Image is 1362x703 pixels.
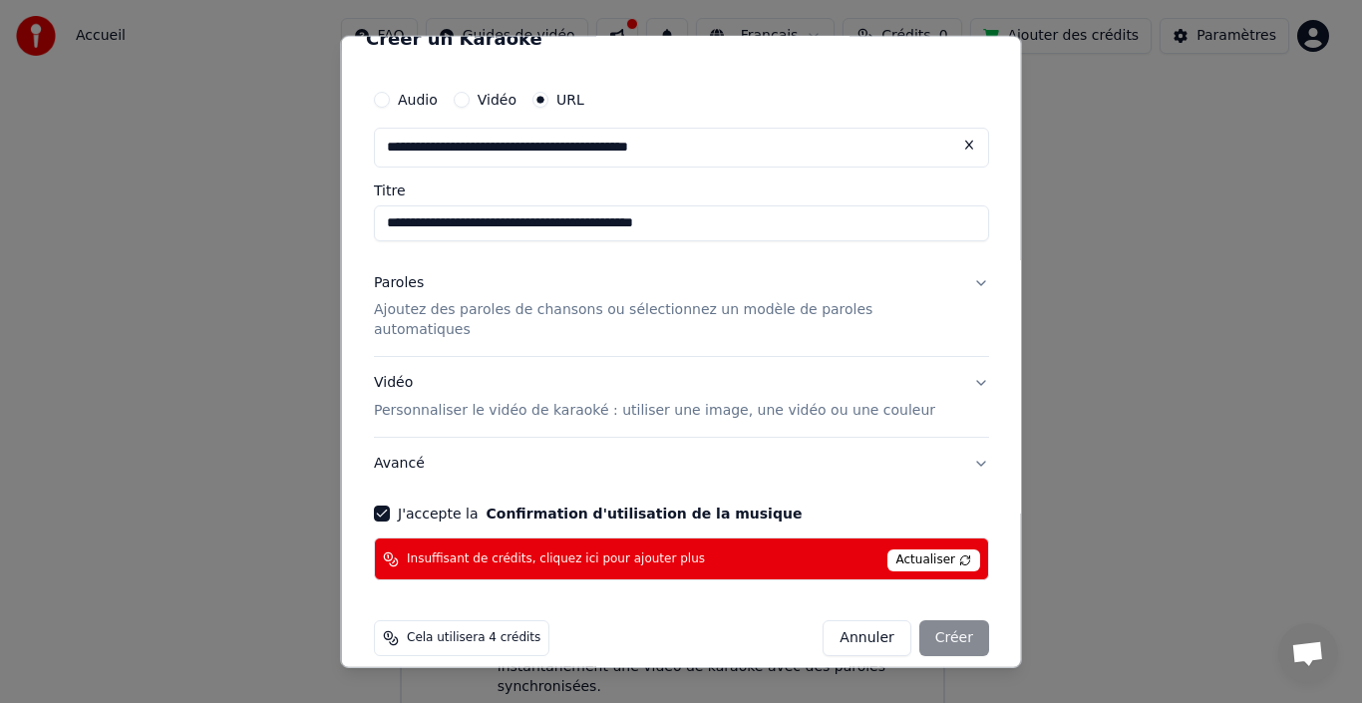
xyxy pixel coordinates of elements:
button: VidéoPersonnaliser le vidéo de karaoké : utiliser une image, une vidéo ou une couleur [374,357,989,437]
span: Cela utilisera 4 crédits [407,630,540,646]
h2: Créer un Karaoké [366,29,997,47]
div: Vidéo [374,373,935,421]
label: Audio [398,92,438,106]
button: J'accepte la [486,507,802,521]
div: Paroles [374,272,424,292]
label: J'accepte la [398,507,802,521]
p: Personnaliser le vidéo de karaoké : utiliser une image, une vidéo ou une couleur [374,401,935,421]
label: Titre [374,182,989,196]
p: Ajoutez des paroles de chansons ou sélectionnez un modèle de paroles automatiques [374,300,957,340]
span: Insuffisant de crédits, cliquez ici pour ajouter plus [407,551,705,567]
label: URL [556,92,584,106]
span: Actualiser [886,549,980,571]
button: Avancé [374,438,989,490]
button: ParolesAjoutez des paroles de chansons ou sélectionnez un modèle de paroles automatiques [374,256,989,356]
label: Vidéo [477,92,515,106]
button: Annuler [823,620,910,656]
